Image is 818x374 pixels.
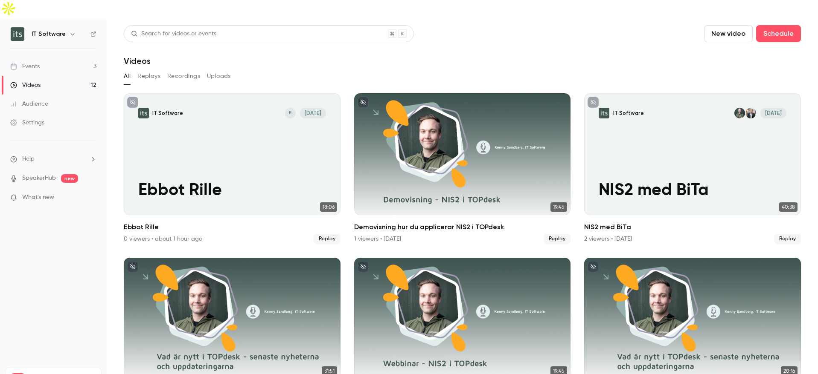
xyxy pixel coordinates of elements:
[584,93,801,244] a: NIS2 med BiTa IT SoftwareAnders BrunbergKenny Sandberg[DATE]NIS2 med BiTa40:38NIS2 med BiTa2 view...
[613,109,644,117] p: IT Software
[124,69,131,83] button: All
[734,108,745,118] img: Kenny Sandberg
[167,69,200,83] button: Recordings
[10,81,41,89] div: Videos
[588,261,599,272] button: unpublished
[354,93,571,244] li: Demovisning hur du applicerar NIS2 i TOPdesk
[138,108,149,118] img: Ebbot Rille
[124,93,341,244] a: Ebbot RilleIT SoftwareR[DATE]Ebbot Rille18:06Ebbot Rille0 viewers • about 1 hour agoReplay
[124,93,341,244] li: Ebbot Rille
[137,69,160,83] button: Replays
[32,30,66,38] h6: IT Software
[584,235,632,243] div: 2 viewers • [DATE]
[124,235,202,243] div: 0 viewers • about 1 hour ago
[544,234,571,244] span: Replay
[10,62,40,71] div: Events
[779,202,798,212] span: 40:38
[138,181,326,201] p: Ebbot Rille
[599,181,786,201] p: NIS2 med BiTa
[124,56,151,66] h1: Videos
[124,222,341,232] h2: Ebbot Rille
[207,69,231,83] button: Uploads
[10,155,96,164] li: help-dropdown-opener
[300,108,326,118] span: [DATE]
[11,27,24,41] img: IT Software
[61,174,78,183] span: new
[284,107,297,119] div: R
[10,100,48,108] div: Audience
[127,97,138,108] button: unpublished
[10,118,44,127] div: Settings
[127,261,138,272] button: unpublished
[774,234,801,244] span: Replay
[22,174,56,183] a: SpeakerHub
[22,193,54,202] span: What's new
[756,25,801,42] button: Schedule
[704,25,753,42] button: New video
[22,155,35,164] span: Help
[314,234,341,244] span: Replay
[354,222,571,232] h2: Demovisning hur du applicerar NIS2 i TOPdesk
[584,222,801,232] h2: NIS2 med BiTa
[588,97,599,108] button: unpublished
[320,202,337,212] span: 18:06
[358,97,369,108] button: unpublished
[131,29,216,38] div: Search for videos or events
[584,93,801,244] li: NIS2 med BiTa
[550,202,567,212] span: 19:45
[599,108,609,118] img: NIS2 med BiTa
[358,261,369,272] button: unpublished
[745,108,756,118] img: Anders Brunberg
[760,108,786,118] span: [DATE]
[152,109,183,117] p: IT Software
[354,93,571,244] a: 19:45Demovisning hur du applicerar NIS2 i TOPdesk1 viewers • [DATE]Replay
[354,235,401,243] div: 1 viewers • [DATE]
